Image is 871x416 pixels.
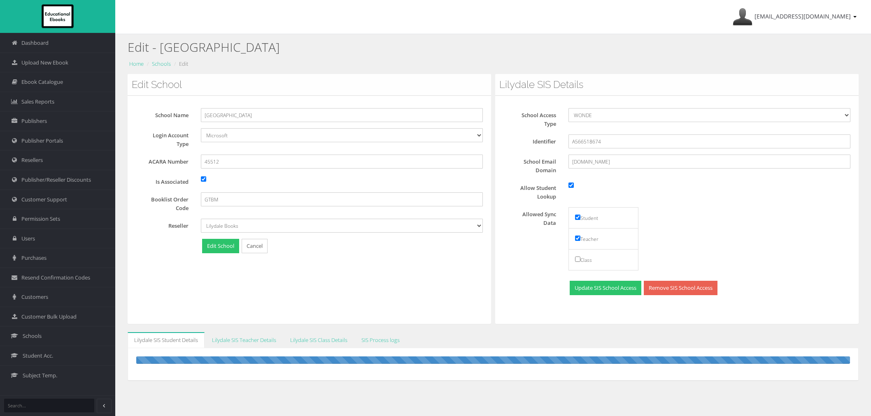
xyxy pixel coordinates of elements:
label: Is Associated [136,175,195,186]
a: Schools [152,60,171,67]
span: Purchases [21,254,47,262]
span: Customers [21,293,48,301]
a: Home [129,60,144,67]
span: Sales Reports [21,98,54,106]
h3: Lilydale SIS Details [499,79,855,90]
span: Upload New Ebook [21,59,68,67]
a: Cancel [242,239,268,253]
a: Lilydale SIS Teacher Details [205,332,283,348]
a: Lilydale SIS Class Details [284,332,354,348]
span: Resend Confirmation Codes [21,274,90,282]
span: Publisher Portals [21,137,63,145]
label: Login Account Type [136,128,195,148]
input: Search... [4,399,94,412]
span: Student Acc. [23,352,53,360]
span: Resellers [21,156,43,164]
button: Edit School [202,239,239,253]
label: School Email Domain [503,155,562,175]
h2: Edit - [GEOGRAPHIC_DATA] [128,40,859,54]
span: [EMAIL_ADDRESS][DOMAIN_NAME] [755,12,851,20]
label: Allowed Sync Data [503,207,562,227]
h3: Edit School [132,79,487,90]
a: Remove SIS School Access [644,281,717,295]
span: Dashboard [21,39,49,47]
label: Booklist Order Code [136,192,195,213]
label: ACARA Number [136,155,195,166]
li: Teacher [568,228,638,250]
label: Allow Student Lookup [503,181,562,201]
label: Identifier [503,134,562,146]
button: Update SIS School Access [570,281,641,295]
span: Permission Sets [21,215,60,223]
label: School Name [136,108,195,120]
span: Publisher/Reseller Discounts [21,176,91,184]
label: Reseller [136,219,195,230]
label: School Access Type [503,108,562,128]
li: Edit [172,60,188,68]
span: Customer Bulk Upload [21,313,77,321]
span: Publishers [21,117,47,125]
span: Users [21,235,35,243]
li: Class [568,249,638,270]
img: Avatar [733,7,752,27]
li: Student [568,207,638,229]
span: Schools [23,332,42,340]
span: Subject Temp. [23,372,57,379]
span: Customer Support [21,196,67,203]
a: SIS Process logs [355,332,406,348]
a: Lilydale SIS Student Details [128,332,205,348]
span: Ebook Catalogue [21,78,63,86]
